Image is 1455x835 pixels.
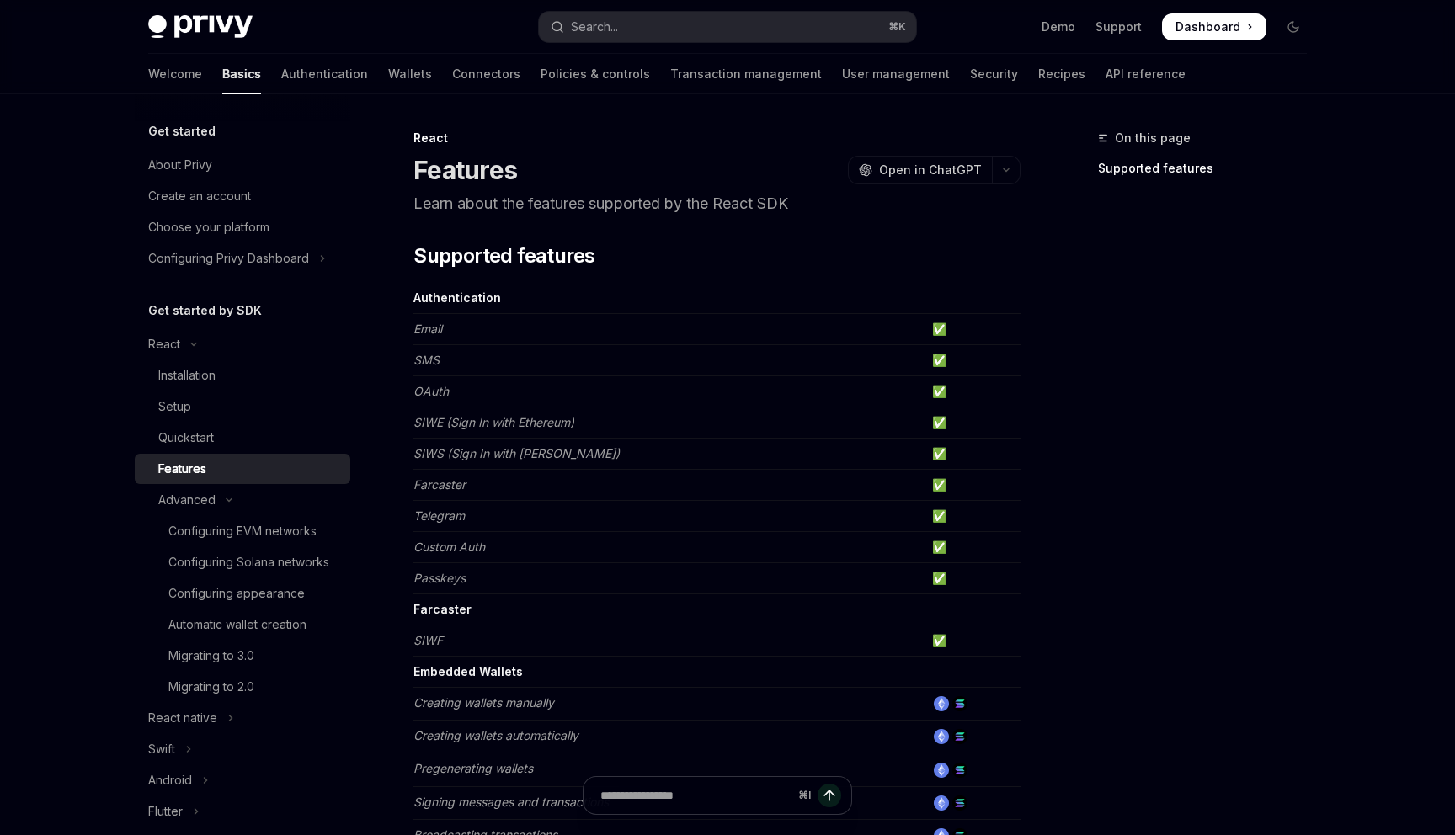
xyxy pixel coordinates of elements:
img: solana.png [952,696,967,711]
div: Create an account [148,186,251,206]
img: dark logo [148,15,253,39]
a: Support [1095,19,1142,35]
img: ethereum.png [934,696,949,711]
input: Ask a question... [600,777,791,814]
a: Configuring EVM networks [135,516,350,546]
em: Passkeys [413,571,466,585]
h5: Get started [148,121,216,141]
div: Flutter [148,801,183,822]
a: About Privy [135,150,350,180]
div: Swift [148,739,175,759]
button: Toggle Swift section [135,734,350,764]
span: ⌘ K [888,20,906,34]
a: Security [970,54,1018,94]
span: Open in ChatGPT [879,162,982,178]
button: Toggle Configuring Privy Dashboard section [135,243,350,274]
a: Migrating to 3.0 [135,641,350,671]
button: Toggle Advanced section [135,485,350,515]
a: Policies & controls [541,54,650,94]
em: Email [413,322,442,336]
div: Configuring EVM networks [168,521,317,541]
button: Open in ChatGPT [848,156,992,184]
a: Welcome [148,54,202,94]
button: Toggle dark mode [1280,13,1307,40]
a: Supported features [1098,155,1320,182]
a: Configuring Solana networks [135,547,350,577]
strong: Embedded Wallets [413,664,523,678]
div: Migrating to 2.0 [168,677,254,697]
a: Choose your platform [135,212,350,242]
p: Learn about the features supported by the React SDK [413,192,1021,215]
span: On this page [1115,128,1191,148]
span: Supported features [413,242,594,269]
strong: Authentication [413,290,501,305]
td: ✅ [925,407,1021,439]
a: Create an account [135,181,350,211]
a: Migrating to 2.0 [135,672,350,702]
a: Authentication [281,54,368,94]
div: React [413,130,1021,146]
a: Installation [135,360,350,391]
em: SIWF [413,633,443,647]
div: Features [158,459,206,479]
a: Basics [222,54,261,94]
div: About Privy [148,155,212,175]
div: Automatic wallet creation [168,614,306,635]
img: ethereum.png [934,729,949,744]
a: Connectors [452,54,520,94]
td: ✅ [925,314,1021,345]
div: Android [148,770,192,790]
button: Open search [539,12,916,42]
a: User management [842,54,950,94]
a: Recipes [1038,54,1085,94]
div: Advanced [158,490,216,510]
button: Send message [818,784,841,807]
a: Automatic wallet creation [135,609,350,640]
span: Dashboard [1175,19,1240,35]
em: Telegram [413,508,465,523]
div: Quickstart [158,428,214,448]
em: SIWS (Sign In with [PERSON_NAME]) [413,446,620,460]
button: Toggle React native section [135,703,350,733]
img: solana.png [952,763,967,778]
h1: Features [413,155,517,185]
em: SMS [413,353,440,367]
a: Transaction management [670,54,822,94]
strong: Farcaster [413,602,472,616]
div: Installation [158,365,216,386]
td: ✅ [925,345,1021,376]
button: Toggle Android section [135,765,350,795]
div: React [148,334,180,354]
button: Toggle React section [135,329,350,359]
h5: Get started by SDK [148,300,262,321]
em: SIWE (Sign In with Ethereum) [413,415,574,429]
td: ✅ [925,532,1021,563]
div: Configuring Solana networks [168,552,329,572]
td: ✅ [925,625,1021,657]
div: Configuring appearance [168,583,305,604]
em: Creating wallets manually [413,695,554,710]
em: Custom Auth [413,540,485,554]
div: Configuring Privy Dashboard [148,248,309,269]
em: Creating wallets automatically [413,728,578,742]
a: Dashboard [1162,13,1266,40]
div: Search... [571,17,618,37]
td: ✅ [925,439,1021,470]
em: Farcaster [413,477,466,492]
a: API reference [1106,54,1186,94]
div: Migrating to 3.0 [168,646,254,666]
a: Configuring appearance [135,578,350,609]
a: Demo [1042,19,1075,35]
a: Setup [135,391,350,422]
a: Quickstart [135,423,350,453]
td: ✅ [925,376,1021,407]
em: Pregenerating wallets [413,761,533,775]
td: ✅ [925,563,1021,594]
div: Choose your platform [148,217,269,237]
img: ethereum.png [934,763,949,778]
em: OAuth [413,384,449,398]
button: Toggle Flutter section [135,796,350,827]
td: ✅ [925,501,1021,532]
img: solana.png [952,729,967,744]
a: Wallets [388,54,432,94]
